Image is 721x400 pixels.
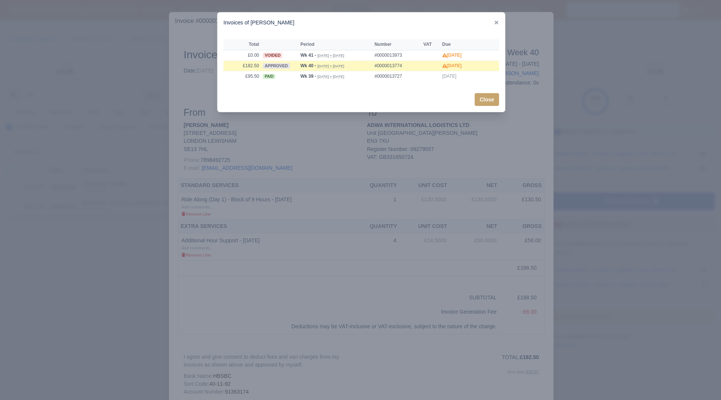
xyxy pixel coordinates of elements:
small: [DATE] » [DATE] [317,64,344,68]
span: paid [263,74,275,79]
strong: Wk 41 - [300,53,316,58]
strong: [DATE] [442,53,462,58]
th: Total [223,39,261,50]
strong: [DATE] [442,63,462,68]
td: £95.50 [223,71,261,81]
strong: Wk 40 - [300,63,316,68]
td: #0000013774 [373,60,421,71]
span: approved [263,63,290,69]
span: voided [263,53,282,58]
th: Due [440,39,477,50]
button: Close [475,93,499,106]
th: VAT [421,39,440,50]
strong: Wk 39 - [300,74,316,79]
span: [DATE] [442,74,457,79]
td: £182.50 [223,60,261,71]
td: £0.00 [223,50,261,60]
td: #0000013973 [373,50,421,60]
iframe: Chat Widget [683,364,721,400]
div: Invoices of [PERSON_NAME] [217,12,505,33]
th: Period [299,39,373,50]
td: #0000013727 [373,71,421,81]
small: [DATE] » [DATE] [317,74,344,79]
small: [DATE] » [DATE] [317,53,344,58]
th: Number [373,39,421,50]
